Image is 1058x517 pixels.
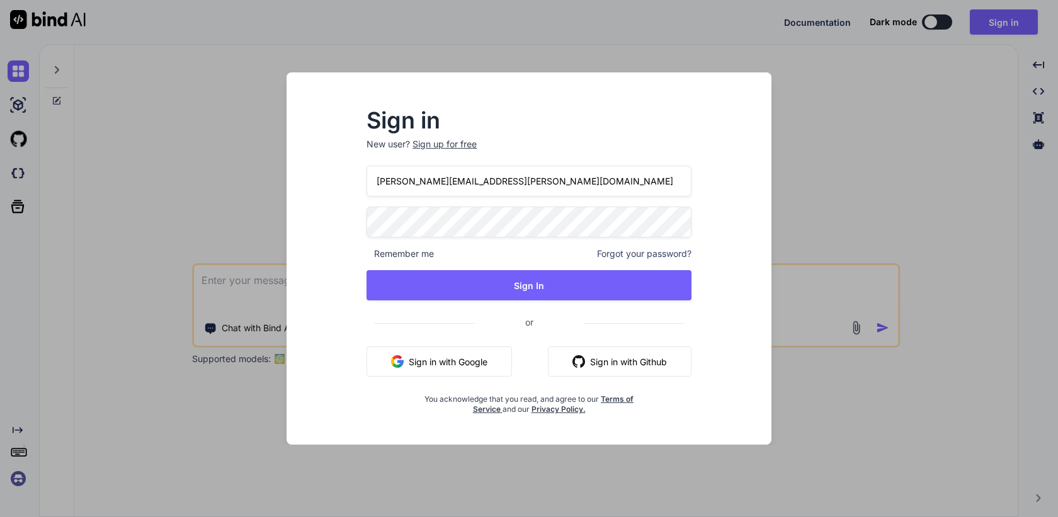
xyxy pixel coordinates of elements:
[367,270,691,300] button: Sign In
[597,247,691,260] span: Forgot your password?
[473,394,634,414] a: Terms of Service
[572,355,585,368] img: github
[548,346,691,377] button: Sign in with Github
[475,307,584,338] span: or
[421,387,637,414] div: You acknowledge that you read, and agree to our and our
[367,138,691,166] p: New user?
[412,138,477,151] div: Sign up for free
[367,110,691,130] h2: Sign in
[367,166,691,196] input: Login or Email
[367,346,512,377] button: Sign in with Google
[391,355,404,368] img: google
[532,404,586,414] a: Privacy Policy.
[367,247,434,260] span: Remember me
